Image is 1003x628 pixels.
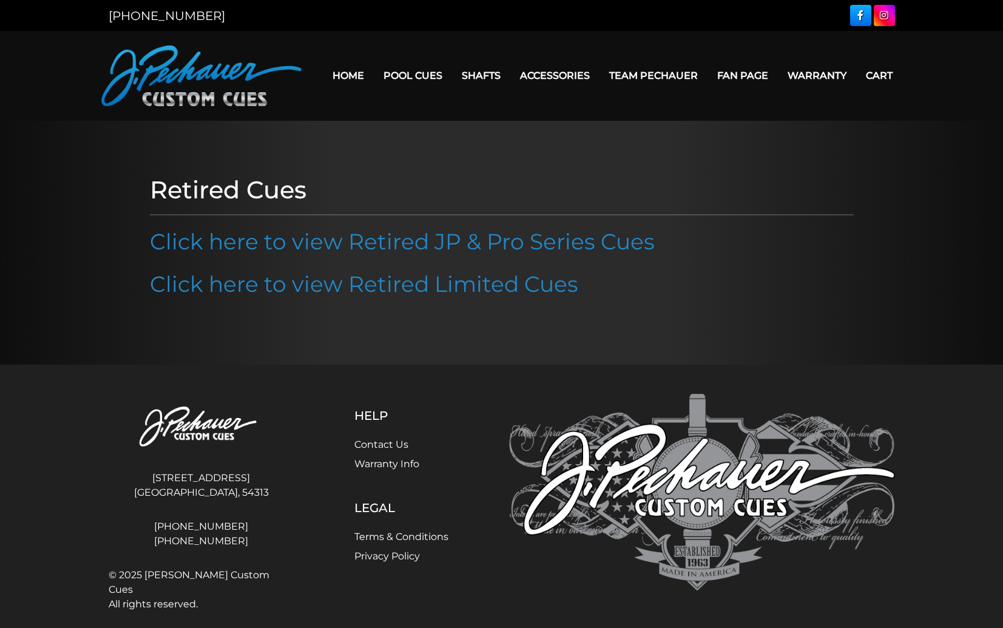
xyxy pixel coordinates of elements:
a: Accessories [510,60,599,91]
a: [PHONE_NUMBER] [109,534,294,549]
a: Home [323,60,374,91]
a: Pool Cues [374,60,452,91]
a: Click here to view Retired JP & Pro Series Cues [150,228,655,255]
a: Click here to view Retired Limited Cues [150,271,578,297]
a: Contact Us [354,439,408,450]
img: Pechauer Custom Cues [509,394,895,591]
img: Pechauer Custom Cues [101,46,302,106]
a: Cart [856,60,902,91]
a: Shafts [452,60,510,91]
address: [STREET_ADDRESS] [GEOGRAPHIC_DATA], 54313 [109,466,294,505]
img: Pechauer Custom Cues [109,394,294,461]
a: Fan Page [708,60,778,91]
h5: Legal [354,501,448,515]
h5: Help [354,408,448,423]
a: [PHONE_NUMBER] [109,8,225,23]
a: Terms & Conditions [354,531,448,542]
a: [PHONE_NUMBER] [109,519,294,534]
span: © 2025 [PERSON_NAME] Custom Cues All rights reserved. [109,568,294,612]
a: Warranty Info [354,458,419,470]
a: Privacy Policy [354,550,420,562]
a: Team Pechauer [599,60,708,91]
a: Warranty [778,60,856,91]
h1: Retired Cues [150,175,854,204]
